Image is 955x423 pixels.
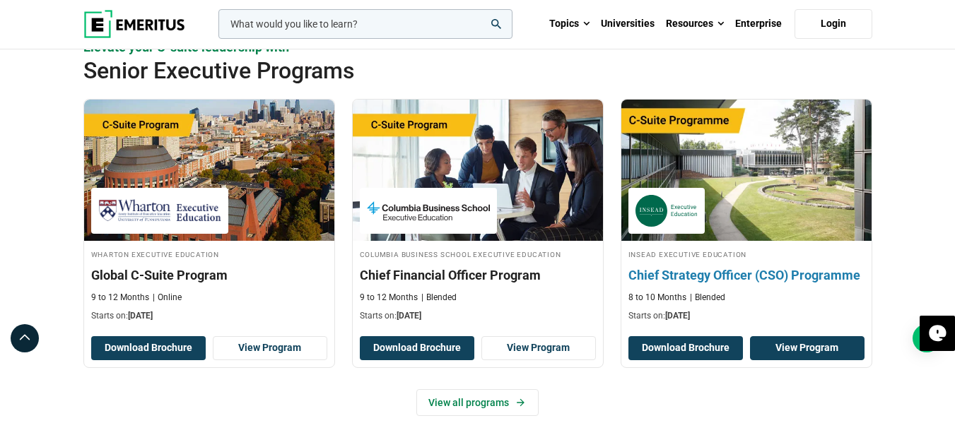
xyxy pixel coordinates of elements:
p: Blended [690,292,725,304]
a: Finance Course by Columbia Business School Executive Education - September 29, 2025 Columbia Busi... [353,100,603,330]
h3: Global C-Suite Program [91,266,327,284]
h4: INSEAD Executive Education [628,248,865,260]
a: Login [795,9,872,39]
p: Online [153,292,182,304]
h4: Wharton Executive Education [91,248,327,260]
a: View all programs [416,389,539,416]
a: View Program [213,336,327,360]
img: Chief Strategy Officer (CSO) Programme | Online Leadership Course [609,93,884,248]
h2: Senior Executive Programs [83,56,793,85]
button: Download Brochure [628,336,743,360]
a: Leadership Course by INSEAD Executive Education - October 14, 2025 INSEAD Executive Education INS... [621,100,872,330]
p: 9 to 12 Months [91,292,149,304]
h3: Chief Financial Officer Program [360,266,596,284]
button: Download Brochure [360,336,474,360]
p: Starts on: [628,310,865,322]
img: Wharton Executive Education [98,195,221,227]
p: Blended [421,292,457,304]
a: View Program [481,336,596,360]
p: 9 to 12 Months [360,292,418,304]
span: [DATE] [397,311,421,321]
p: Starts on: [360,310,596,322]
a: Leadership Course by Wharton Executive Education - September 24, 2025 Wharton Executive Education... [84,100,334,330]
p: 8 to 10 Months [628,292,686,304]
img: Global C-Suite Program | Online Leadership Course [84,100,334,241]
img: Chief Financial Officer Program | Online Finance Course [353,100,603,241]
input: woocommerce-product-search-field-0 [218,9,512,39]
span: [DATE] [128,311,153,321]
h4: Columbia Business School Executive Education [360,248,596,260]
img: Columbia Business School Executive Education [367,195,490,227]
p: Starts on: [91,310,327,322]
a: View Program [750,336,865,360]
button: Download Brochure [91,336,206,360]
h3: Chief Strategy Officer (CSO) Programme [628,266,865,284]
span: [DATE] [665,311,690,321]
img: INSEAD Executive Education [635,195,698,227]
